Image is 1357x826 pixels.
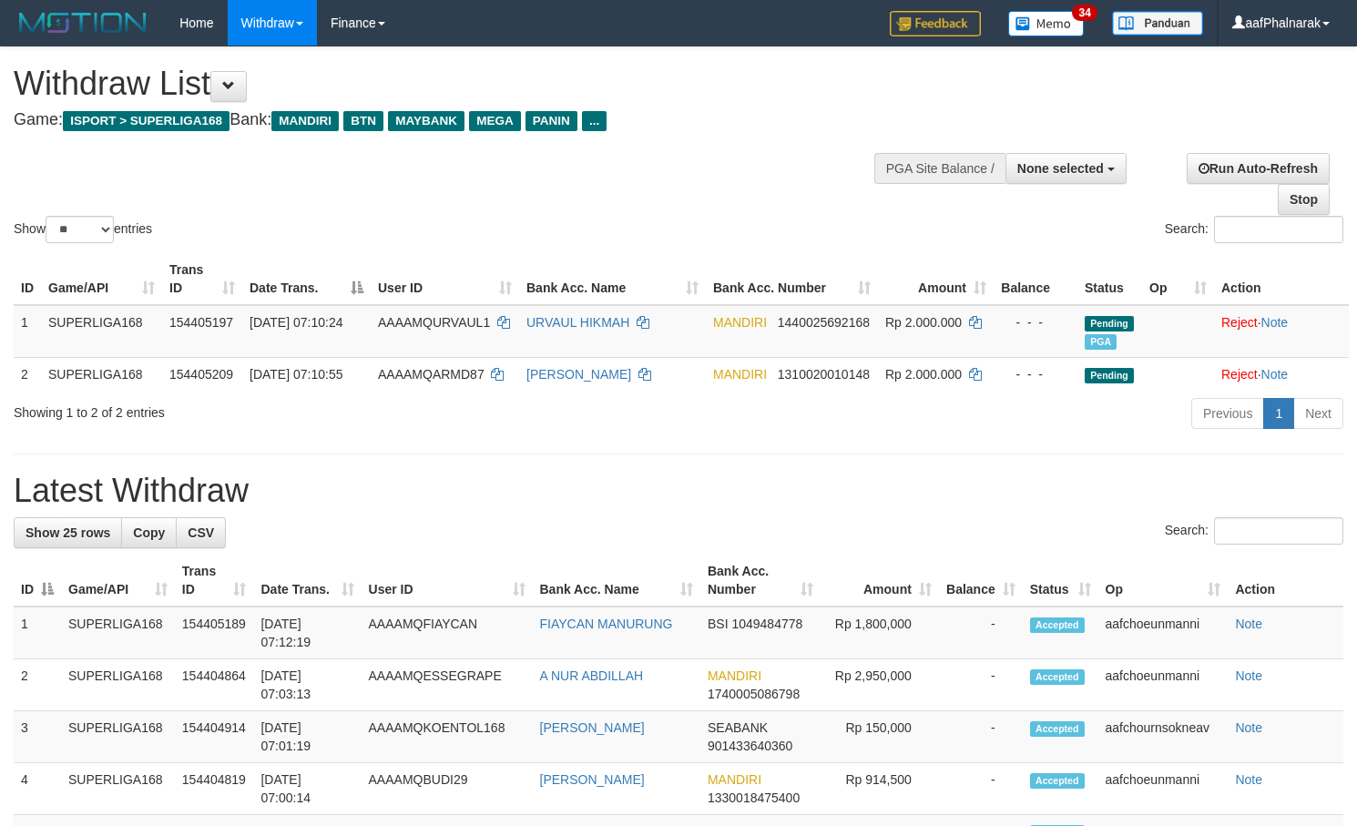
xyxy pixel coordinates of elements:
[1214,517,1343,545] input: Search:
[1001,313,1070,331] div: - - -
[169,367,233,382] span: 154405209
[821,555,939,607] th: Amount: activate to sort column ascending
[175,555,254,607] th: Trans ID: activate to sort column ascending
[706,253,878,305] th: Bank Acc. Number: activate to sort column ascending
[41,357,162,391] td: SUPERLIGA168
[14,9,152,36] img: MOTION_logo.png
[250,367,342,382] span: [DATE] 07:10:55
[1008,11,1085,36] img: Button%20Memo.svg
[63,111,230,131] span: ISPORT > SUPERLIGA168
[242,253,371,305] th: Date Trans.: activate to sort column descending
[878,253,994,305] th: Amount: activate to sort column ascending
[61,711,175,763] td: SUPERLIGA168
[14,517,122,548] a: Show 25 rows
[250,315,342,330] span: [DATE] 07:10:24
[1017,161,1104,176] span: None selected
[778,367,870,382] span: Copy 1310020010148 to clipboard
[582,111,607,131] span: ...
[61,607,175,659] td: SUPERLIGA168
[14,555,61,607] th: ID: activate to sort column descending
[540,772,645,787] a: [PERSON_NAME]
[1023,555,1098,607] th: Status: activate to sort column ascending
[133,525,165,540] span: Copy
[14,216,152,243] label: Show entries
[175,659,254,711] td: 154404864
[1085,334,1117,350] span: Marked by aafchoeunmanni
[708,687,800,701] span: Copy 1740005086798 to clipboard
[1030,617,1085,633] span: Accepted
[378,367,485,382] span: AAAAMQARMD87
[540,668,644,683] a: A NUR ABDILLAH
[14,357,41,391] td: 2
[1001,365,1070,383] div: - - -
[890,11,981,36] img: Feedback.jpg
[700,555,821,607] th: Bank Acc. Number: activate to sort column ascending
[362,659,533,711] td: AAAAMQESSEGRAPE
[1235,772,1262,787] a: Note
[162,253,242,305] th: Trans ID: activate to sort column ascending
[526,315,629,330] a: URVAUL HIKMAH
[14,607,61,659] td: 1
[14,66,886,102] h1: Withdraw List
[885,367,962,382] span: Rp 2.000.000
[253,711,361,763] td: [DATE] 07:01:19
[1293,398,1343,429] a: Next
[526,367,631,382] a: [PERSON_NAME]
[708,739,792,753] span: Copy 901433640360 to clipboard
[821,763,939,815] td: Rp 914,500
[46,216,114,243] select: Showentries
[1142,253,1214,305] th: Op: activate to sort column ascending
[1263,398,1294,429] a: 1
[14,659,61,711] td: 2
[1261,315,1289,330] a: Note
[343,111,383,131] span: BTN
[1085,368,1134,383] span: Pending
[1098,607,1229,659] td: aafchoeunmanni
[253,607,361,659] td: [DATE] 07:12:19
[939,659,1023,711] td: -
[469,111,521,131] span: MEGA
[14,711,61,763] td: 3
[1077,253,1142,305] th: Status
[821,607,939,659] td: Rp 1,800,000
[253,659,361,711] td: [DATE] 07:03:13
[1005,153,1127,184] button: None selected
[41,305,162,358] td: SUPERLIGA168
[1030,669,1085,685] span: Accepted
[1030,721,1085,737] span: Accepted
[1165,517,1343,545] label: Search:
[14,111,886,129] h4: Game: Bank:
[121,517,177,548] a: Copy
[533,555,700,607] th: Bank Acc. Name: activate to sort column ascending
[378,315,490,330] span: AAAAMQURVAUL1
[362,711,533,763] td: AAAAMQKOENTOL168
[253,555,361,607] th: Date Trans.: activate to sort column ascending
[1221,315,1258,330] a: Reject
[1098,555,1229,607] th: Op: activate to sort column ascending
[1221,367,1258,382] a: Reject
[169,315,233,330] span: 154405197
[14,305,41,358] td: 1
[713,315,767,330] span: MANDIRI
[1228,555,1343,607] th: Action
[708,790,800,805] span: Copy 1330018475400 to clipboard
[1098,711,1229,763] td: aafchournsokneav
[708,668,761,683] span: MANDIRI
[1098,659,1229,711] td: aafchoeunmanni
[253,763,361,815] td: [DATE] 07:00:14
[26,525,110,540] span: Show 25 rows
[61,659,175,711] td: SUPERLIGA168
[14,396,552,422] div: Showing 1 to 2 of 2 entries
[1191,398,1264,429] a: Previous
[939,711,1023,763] td: -
[175,607,254,659] td: 154405189
[939,555,1023,607] th: Balance: activate to sort column ascending
[731,617,802,631] span: Copy 1049484778 to clipboard
[939,763,1023,815] td: -
[362,763,533,815] td: AAAAMQBUDI29
[1214,305,1349,358] td: ·
[362,607,533,659] td: AAAAMQFIAYCAN
[778,315,870,330] span: Copy 1440025692168 to clipboard
[1261,367,1289,382] a: Note
[1235,668,1262,683] a: Note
